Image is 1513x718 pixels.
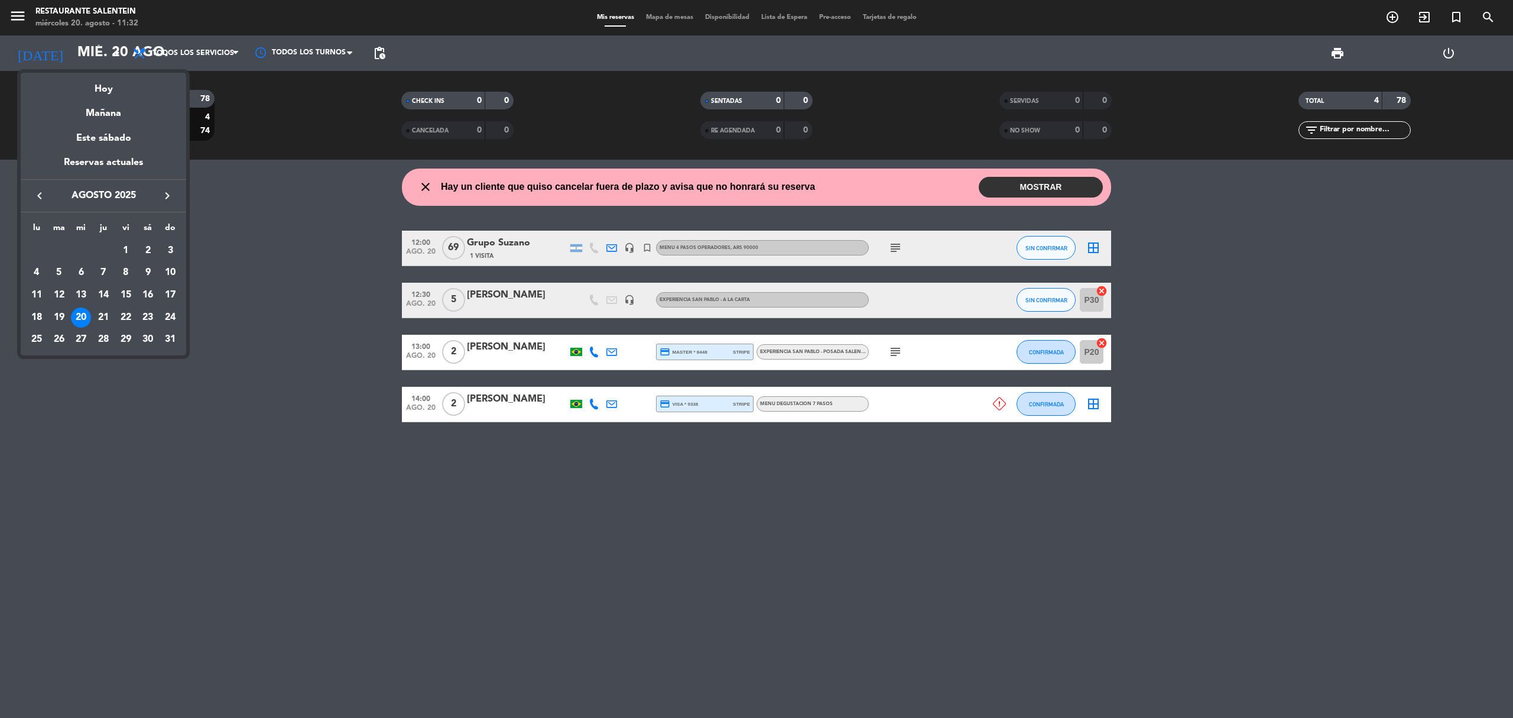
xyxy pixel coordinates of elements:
td: 8 de agosto de 2025 [115,261,137,284]
td: 10 de agosto de 2025 [159,261,181,284]
td: 19 de agosto de 2025 [48,306,70,329]
td: 13 de agosto de 2025 [70,284,92,306]
div: 22 [116,308,136,328]
td: 15 de agosto de 2025 [115,284,137,306]
th: martes [48,221,70,240]
div: 31 [160,329,180,350]
div: 7 [93,263,113,283]
div: 30 [138,329,158,350]
div: 23 [138,308,158,328]
span: agosto 2025 [50,188,157,203]
div: 1 [116,241,136,261]
div: 17 [160,285,180,305]
div: 28 [93,329,113,350]
div: 18 [27,308,47,328]
td: 1 de agosto de 2025 [115,240,137,262]
th: jueves [92,221,115,240]
div: 21 [93,308,113,328]
td: 25 de agosto de 2025 [25,328,48,351]
div: 4 [27,263,47,283]
td: 17 de agosto de 2025 [159,284,181,306]
div: 11 [27,285,47,305]
td: 21 de agosto de 2025 [92,306,115,329]
div: 10 [160,263,180,283]
th: miércoles [70,221,92,240]
td: 3 de agosto de 2025 [159,240,181,262]
td: AGO. [25,240,115,262]
th: viernes [115,221,137,240]
td: 9 de agosto de 2025 [137,261,160,284]
div: 8 [116,263,136,283]
td: 27 de agosto de 2025 [70,328,92,351]
div: 15 [116,285,136,305]
td: 16 de agosto de 2025 [137,284,160,306]
td: 18 de agosto de 2025 [25,306,48,329]
div: 9 [138,263,158,283]
div: 24 [160,308,180,328]
td: 22 de agosto de 2025 [115,306,137,329]
div: 29 [116,329,136,350]
div: Reservas actuales [21,155,186,179]
th: domingo [159,221,181,240]
td: 14 de agosto de 2025 [92,284,115,306]
td: 20 de agosto de 2025 [70,306,92,329]
td: 29 de agosto de 2025 [115,328,137,351]
div: 14 [93,285,113,305]
td: 2 de agosto de 2025 [137,240,160,262]
i: keyboard_arrow_right [160,189,174,203]
td: 11 de agosto de 2025 [25,284,48,306]
div: Mañana [21,97,186,121]
div: 16 [138,285,158,305]
td: 4 de agosto de 2025 [25,261,48,284]
th: sábado [137,221,160,240]
td: 12 de agosto de 2025 [48,284,70,306]
div: 6 [71,263,91,283]
div: 19 [49,308,69,328]
div: Este sábado [21,122,186,155]
div: 20 [71,308,91,328]
td: 5 de agosto de 2025 [48,261,70,284]
button: keyboard_arrow_left [29,188,50,203]
td: 31 de agosto de 2025 [159,328,181,351]
div: 25 [27,329,47,350]
th: lunes [25,221,48,240]
td: 28 de agosto de 2025 [92,328,115,351]
i: keyboard_arrow_left [33,189,47,203]
div: 12 [49,285,69,305]
div: 13 [71,285,91,305]
button: keyboard_arrow_right [157,188,178,203]
div: Hoy [21,73,186,97]
td: 7 de agosto de 2025 [92,261,115,284]
td: 30 de agosto de 2025 [137,328,160,351]
div: 26 [49,329,69,350]
div: 2 [138,241,158,261]
td: 6 de agosto de 2025 [70,261,92,284]
td: 26 de agosto de 2025 [48,328,70,351]
div: 27 [71,329,91,350]
div: 3 [160,241,180,261]
td: 23 de agosto de 2025 [137,306,160,329]
div: 5 [49,263,69,283]
td: 24 de agosto de 2025 [159,306,181,329]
